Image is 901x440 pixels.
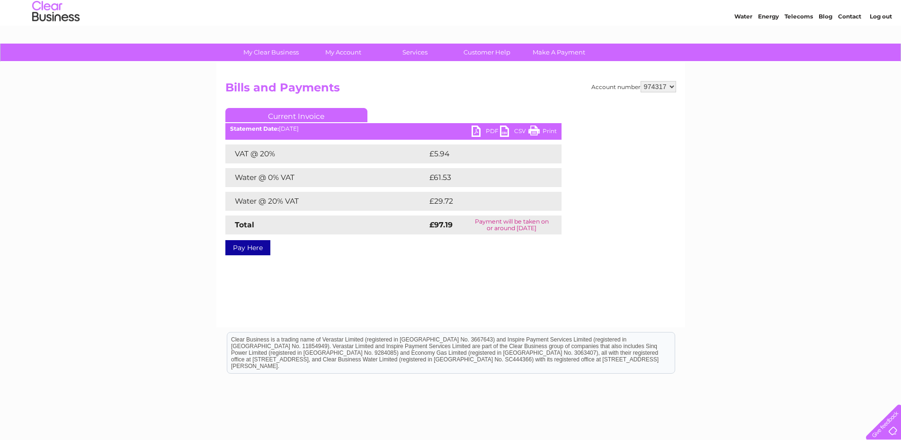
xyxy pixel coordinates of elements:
[230,125,279,132] b: Statement Date:
[429,220,453,229] strong: £97.19
[427,144,540,163] td: £5.94
[427,168,541,187] td: £61.53
[232,44,310,61] a: My Clear Business
[528,126,557,139] a: Print
[819,40,832,47] a: Blog
[785,40,813,47] a: Telecoms
[500,126,528,139] a: CSV
[520,44,598,61] a: Make A Payment
[225,126,562,132] div: [DATE]
[376,44,454,61] a: Services
[462,216,562,234] td: Payment will be taken on or around [DATE]
[448,44,526,61] a: Customer Help
[225,168,427,187] td: Water @ 0% VAT
[591,81,676,92] div: Account number
[235,220,254,229] strong: Total
[734,40,752,47] a: Water
[227,5,675,46] div: Clear Business is a trading name of Verastar Limited (registered in [GEOGRAPHIC_DATA] No. 3667643...
[225,108,367,122] a: Current Invoice
[225,144,427,163] td: VAT @ 20%
[32,25,80,54] img: logo.png
[472,126,500,139] a: PDF
[225,81,676,99] h2: Bills and Payments
[304,44,382,61] a: My Account
[427,192,542,211] td: £29.72
[758,40,779,47] a: Energy
[225,192,427,211] td: Water @ 20% VAT
[225,240,270,255] a: Pay Here
[870,40,892,47] a: Log out
[838,40,861,47] a: Contact
[723,5,788,17] a: 0333 014 3131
